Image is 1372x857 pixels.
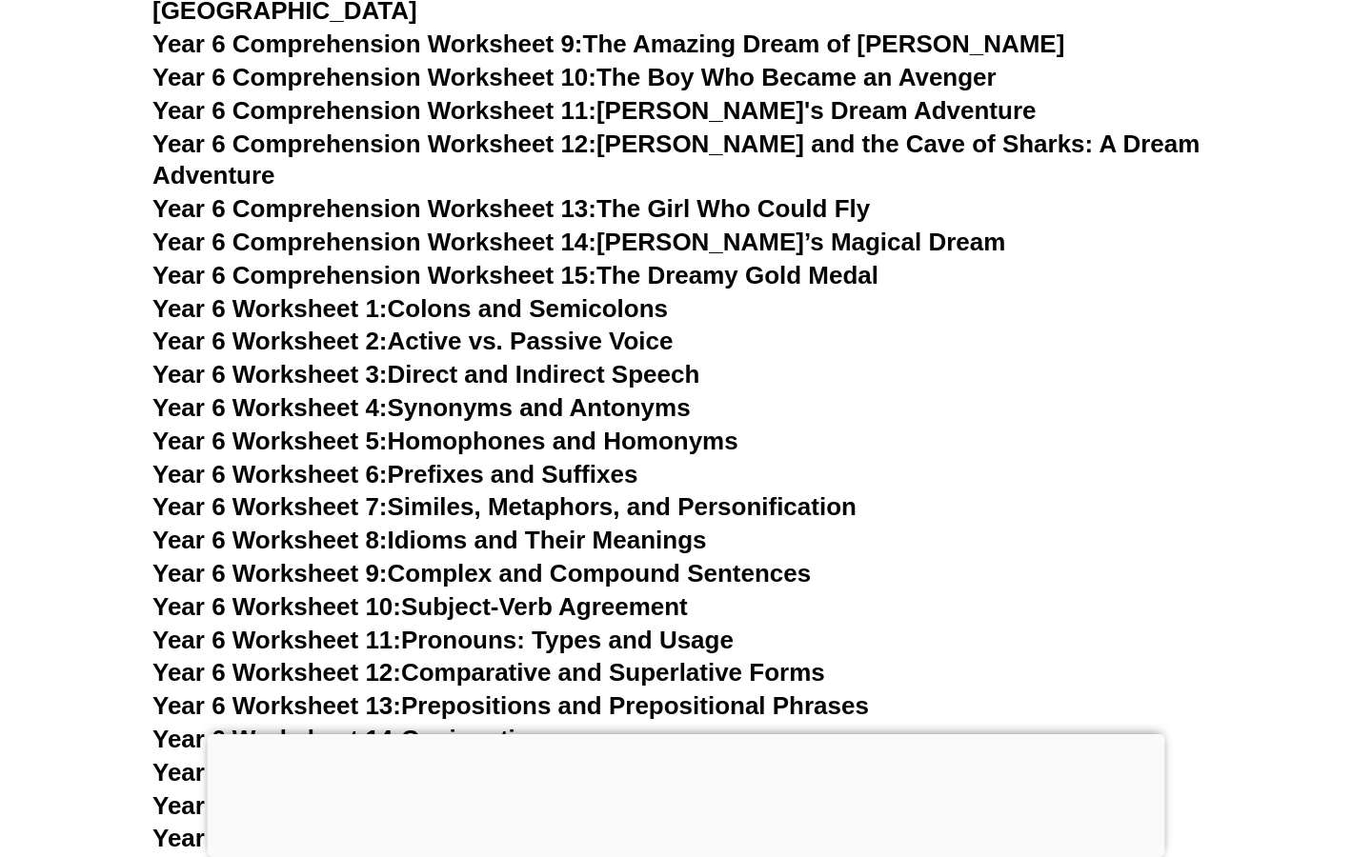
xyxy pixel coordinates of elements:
[152,327,388,355] span: Year 6 Worksheet 2:
[152,592,401,621] span: Year 6 Worksheet 10:
[208,734,1165,852] iframe: Advertisement
[152,261,596,289] span: Year 6 Comprehension Worksheet 15:
[152,526,388,554] span: Year 6 Worksheet 8:
[152,130,1200,190] a: Year 6 Comprehension Worksheet 12:[PERSON_NAME] and the Cave of Sharks: A Dream Adventure
[152,327,673,355] a: Year 6 Worksheet 2:Active vs. Passive Voice
[152,294,668,323] a: Year 6 Worksheet 1:Colons and Semicolons
[152,824,805,852] a: Year 6 Worksheet 17:Spelling Rules: Common Mistakes
[152,526,706,554] a: Year 6 Worksheet 8:Idioms and Their Meanings
[152,294,388,323] span: Year 6 Worksheet 1:
[152,626,734,654] a: Year 6 Worksheet 11:Pronouns: Types and Usage
[152,758,757,787] a: Year 6 Worksheet 15:Identifying and Using Adverbs
[152,658,401,687] span: Year 6 Worksheet 12:
[152,194,870,223] a: Year 6 Comprehension Worksheet 13:The Girl Who Could Fly
[152,824,401,852] span: Year 6 Worksheet 17:
[152,30,583,58] span: Year 6 Comprehension Worksheet 9:
[152,96,1036,125] a: Year 6 Comprehension Worksheet 11:[PERSON_NAME]'s Dream Adventure
[152,559,811,588] a: Year 6 Worksheet 9:Complex and Compound Sentences
[152,427,738,455] a: Year 6 Worksheet 5:Homophones and Homonyms
[152,228,596,256] span: Year 6 Comprehension Worksheet 14:
[152,393,691,422] a: Year 6 Worksheet 4:Synonyms and Antonyms
[152,393,388,422] span: Year 6 Worksheet 4:
[152,691,869,720] a: Year 6 Worksheet 13:Prepositions and Prepositional Phrases
[152,460,637,488] a: Year 6 Worksheet 6:Prefixes and Suffixes
[152,30,1064,58] a: Year 6 Comprehension Worksheet 9:The Amazing Dream of [PERSON_NAME]
[152,592,688,621] a: Year 6 Worksheet 10:Subject-Verb Agreement
[152,460,388,488] span: Year 6 Worksheet 6:
[152,427,388,455] span: Year 6 Worksheet 5:
[152,626,401,654] span: Year 6 Worksheet 11:
[1045,642,1372,857] iframe: Chat Widget
[152,130,596,158] span: Year 6 Comprehension Worksheet 12:
[152,791,401,820] span: Year 6 Worksheet 16:
[152,758,401,787] span: Year 6 Worksheet 15:
[152,559,388,588] span: Year 6 Worksheet 9:
[152,261,878,289] a: Year 6 Comprehension Worksheet 15:The Dreamy Gold Medal
[152,63,997,91] a: Year 6 Comprehension Worksheet 10:The Boy Who Became an Avenger
[152,194,596,223] span: Year 6 Comprehension Worksheet 13:
[152,725,559,753] a: Year 6 Worksheet 14:Conjunctions
[152,492,388,521] span: Year 6 Worksheet 7:
[152,228,1005,256] a: Year 6 Comprehension Worksheet 14:[PERSON_NAME]’s Magical Dream
[152,725,401,753] span: Year 6 Worksheet 14:
[152,691,401,720] span: Year 6 Worksheet 13:
[152,63,596,91] span: Year 6 Comprehension Worksheet 10:
[152,492,857,521] a: Year 6 Worksheet 7:Similes, Metaphors, and Personification
[152,658,825,687] a: Year 6 Worksheet 12:Comparative and Superlative Forms
[152,360,388,389] span: Year 6 Worksheet 3:
[152,791,782,820] a: Year 6 Worksheet 16:Simple, Continuous, and Perfect
[152,360,699,389] a: Year 6 Worksheet 3:Direct and Indirect Speech
[152,96,596,125] span: Year 6 Comprehension Worksheet 11:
